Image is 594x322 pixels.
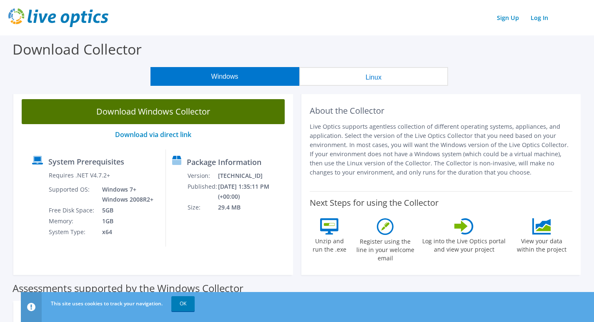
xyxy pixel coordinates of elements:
[422,235,506,254] label: Log into the Live Optics portal and view your project
[96,205,155,216] td: 5GB
[49,171,110,180] label: Requires .NET V4.7.2+
[218,181,289,202] td: [DATE] 1:35:11 PM (+00:00)
[96,184,155,205] td: Windows 7+ Windows 2008R2+
[115,130,191,139] a: Download via direct link
[299,67,448,86] button: Linux
[96,227,155,237] td: x64
[187,202,218,213] td: Size:
[187,158,261,166] label: Package Information
[48,157,124,166] label: System Prerequisites
[8,8,108,27] img: live_optics_svg.svg
[187,170,218,181] td: Version:
[187,181,218,202] td: Published:
[511,235,571,254] label: View your data within the project
[150,67,299,86] button: Windows
[13,40,142,59] label: Download Collector
[13,284,243,292] label: Assessments supported by the Windows Collector
[48,205,96,216] td: Free Disk Space:
[310,122,573,177] p: Live Optics supports agentless collection of different operating systems, appliances, and applica...
[218,202,289,213] td: 29.4 MB
[310,235,348,254] label: Unzip and run the .exe
[22,99,285,124] a: Download Windows Collector
[48,227,96,237] td: System Type:
[526,12,552,24] a: Log In
[310,106,573,116] h2: About the Collector
[493,12,523,24] a: Sign Up
[48,184,96,205] td: Supported OS:
[51,300,163,307] span: This site uses cookies to track your navigation.
[218,170,289,181] td: [TECHNICAL_ID]
[48,216,96,227] td: Memory:
[171,296,195,311] a: OK
[354,235,416,262] label: Register using the line in your welcome email
[96,216,155,227] td: 1GB
[310,198,439,208] label: Next Steps for using the Collector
